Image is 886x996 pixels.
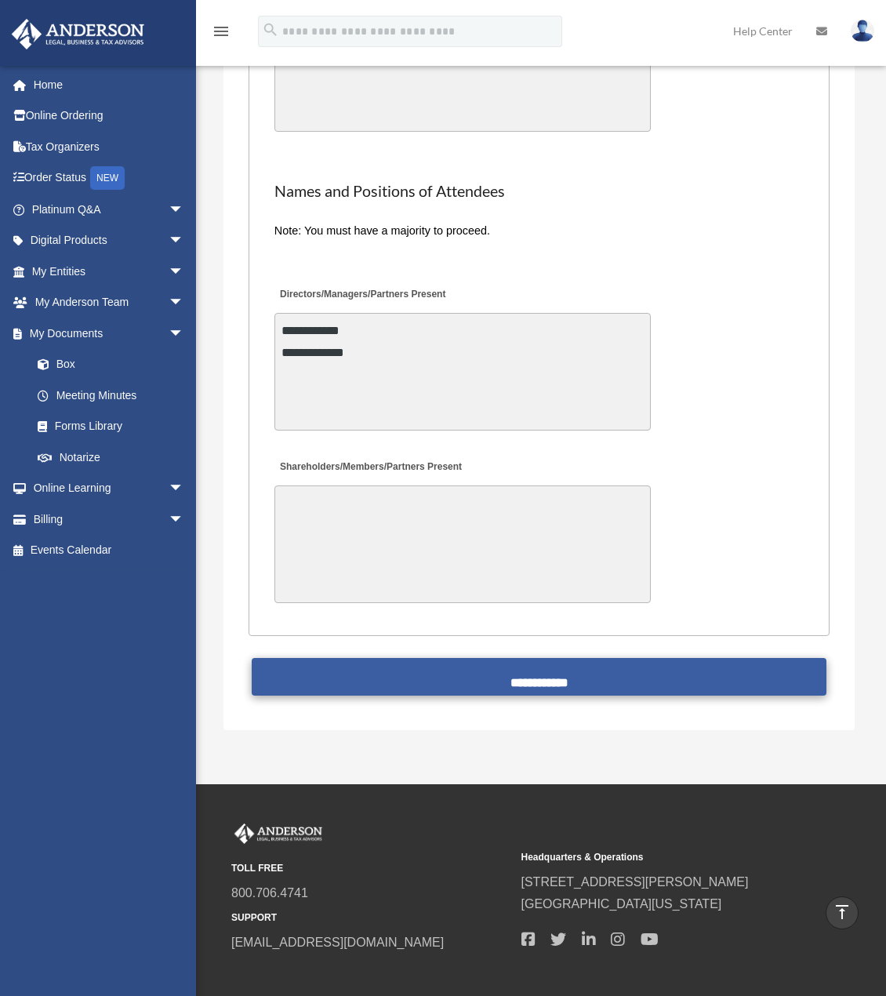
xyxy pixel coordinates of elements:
[11,194,208,225] a: Platinum Q&Aarrow_drop_down
[833,903,852,921] i: vertical_align_top
[274,180,804,202] h2: Names and Positions of Attendees
[274,457,466,478] label: Shareholders/Members/Partners Present
[11,535,208,566] a: Events Calendar
[231,910,510,926] small: SUPPORT
[521,897,722,911] a: [GEOGRAPHIC_DATA][US_STATE]
[22,442,208,473] a: Notarize
[851,20,874,42] img: User Pic
[826,896,859,929] a: vertical_align_top
[169,225,200,257] span: arrow_drop_down
[169,287,200,319] span: arrow_drop_down
[22,380,200,411] a: Meeting Minutes
[11,100,208,132] a: Online Ordering
[169,473,200,505] span: arrow_drop_down
[274,224,490,237] span: Note: You must have a majority to proceed.
[90,166,125,190] div: NEW
[231,886,308,900] a: 800.706.4741
[11,69,208,100] a: Home
[262,21,279,38] i: search
[22,349,208,380] a: Box
[7,19,149,49] img: Anderson Advisors Platinum Portal
[231,823,325,844] img: Anderson Advisors Platinum Portal
[11,473,208,504] a: Online Learningarrow_drop_down
[169,256,200,288] span: arrow_drop_down
[274,285,450,306] label: Directors/Managers/Partners Present
[169,318,200,350] span: arrow_drop_down
[11,287,208,318] a: My Anderson Teamarrow_drop_down
[169,194,200,226] span: arrow_drop_down
[169,503,200,536] span: arrow_drop_down
[11,503,208,535] a: Billingarrow_drop_down
[231,936,444,949] a: [EMAIL_ADDRESS][DOMAIN_NAME]
[521,875,749,889] a: [STREET_ADDRESS][PERSON_NAME]
[231,860,510,877] small: TOLL FREE
[11,318,208,349] a: My Documentsarrow_drop_down
[11,131,208,162] a: Tax Organizers
[11,225,208,256] a: Digital Productsarrow_drop_down
[521,849,801,866] small: Headquarters & Operations
[212,22,231,41] i: menu
[212,27,231,41] a: menu
[11,162,208,194] a: Order StatusNEW
[22,411,208,442] a: Forms Library
[11,256,208,287] a: My Entitiesarrow_drop_down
